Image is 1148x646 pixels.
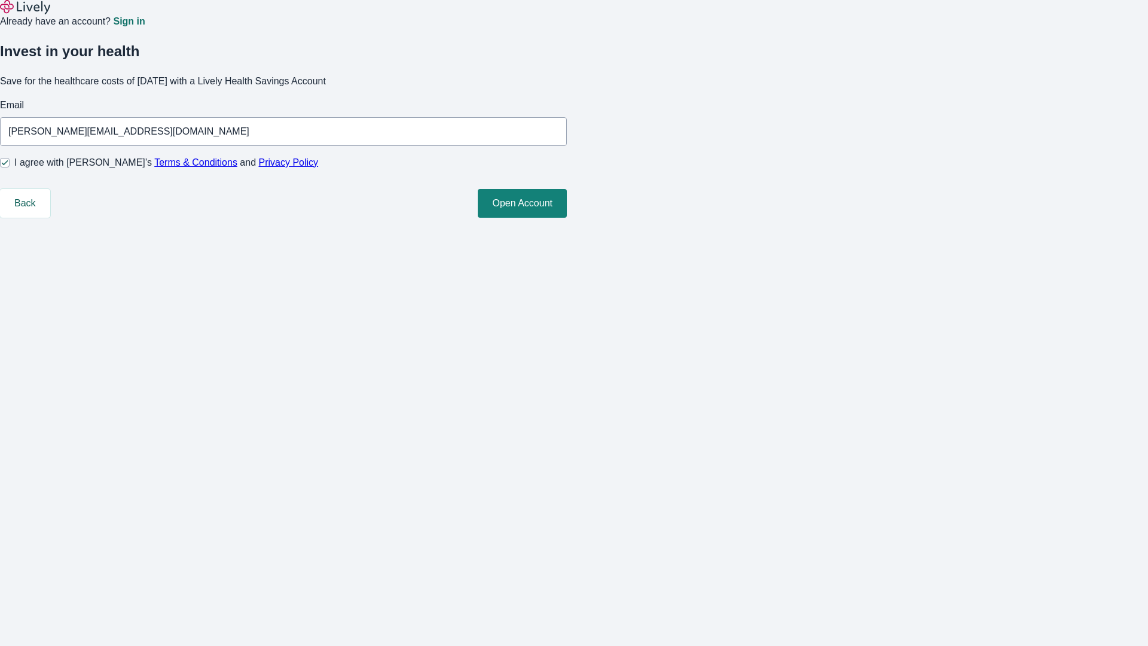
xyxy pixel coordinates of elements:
button: Open Account [478,189,567,218]
span: I agree with [PERSON_NAME]’s and [14,156,318,170]
a: Privacy Policy [259,157,319,167]
a: Sign in [113,17,145,26]
a: Terms & Conditions [154,157,237,167]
